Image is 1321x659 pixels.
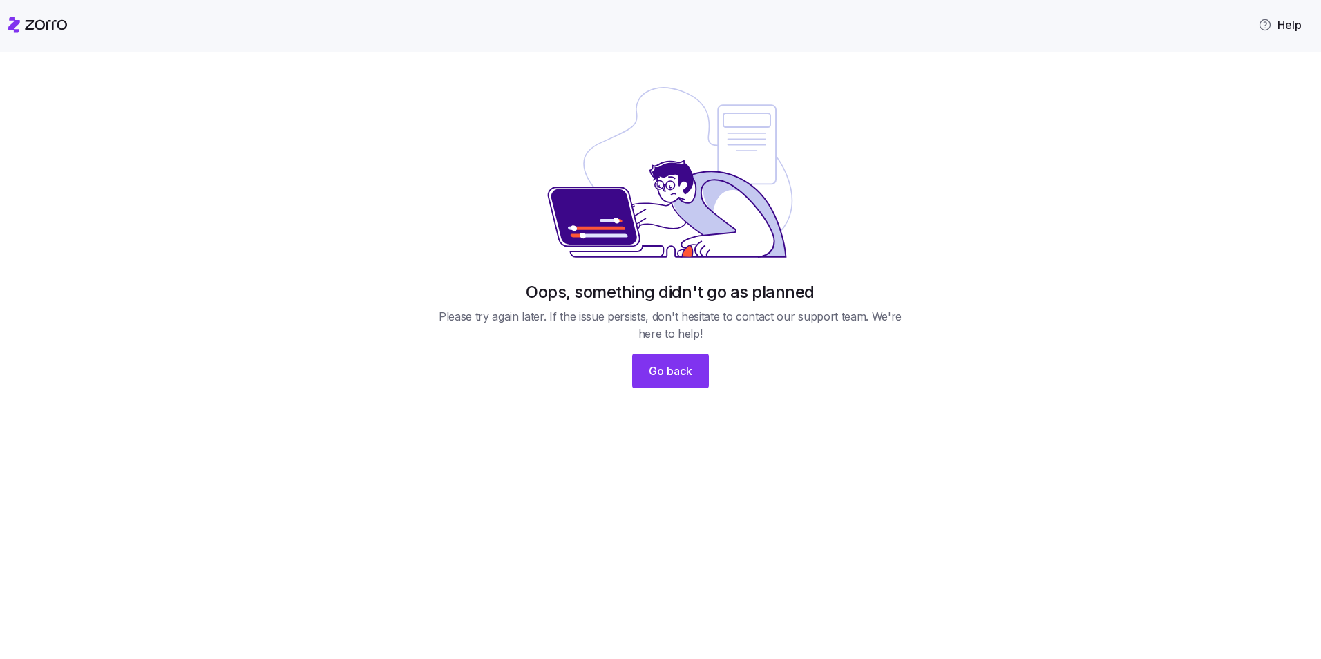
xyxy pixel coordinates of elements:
[1258,17,1302,33] span: Help
[649,363,692,379] span: Go back
[1247,11,1313,39] button: Help
[632,354,709,388] button: Go back
[526,281,815,303] h1: Oops, something didn't go as planned
[433,308,908,343] span: Please try again later. If the issue persists, don't hesitate to contact our support team. We're ...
